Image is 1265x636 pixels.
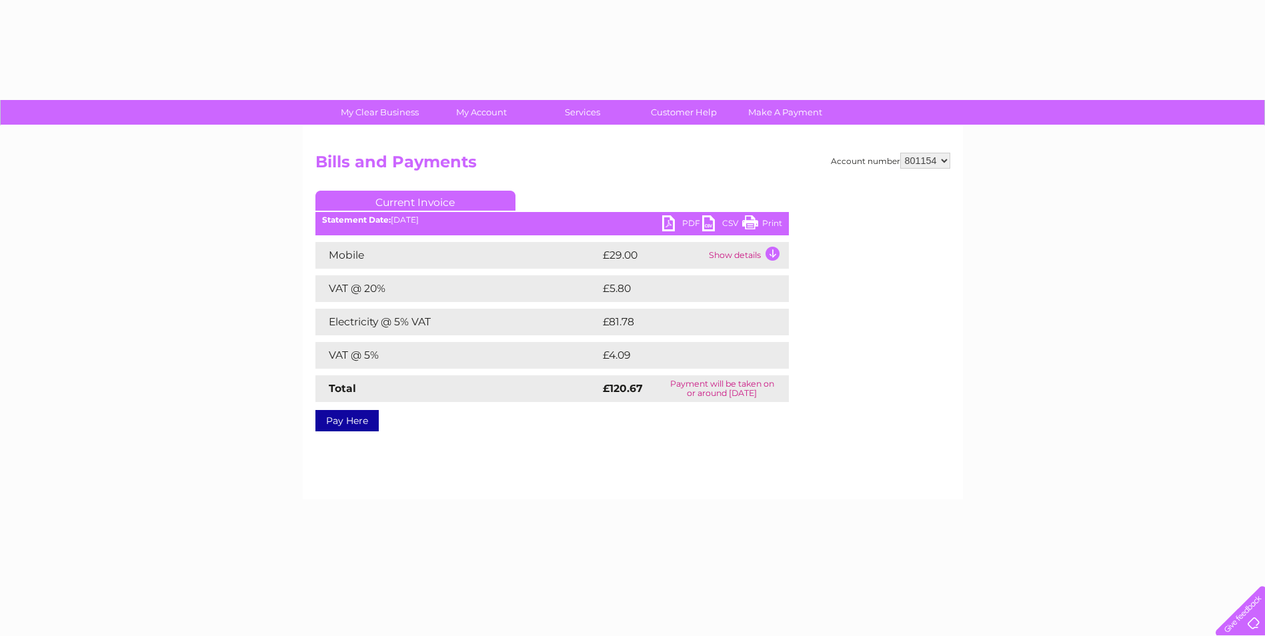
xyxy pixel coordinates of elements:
td: Electricity @ 5% VAT [315,309,599,335]
a: Make A Payment [730,100,840,125]
td: Show details [706,242,789,269]
td: VAT @ 5% [315,342,599,369]
td: £29.00 [599,242,706,269]
h2: Bills and Payments [315,153,950,178]
b: Statement Date: [322,215,391,225]
a: Customer Help [629,100,739,125]
td: Payment will be taken on or around [DATE] [656,375,789,402]
a: My Clear Business [325,100,435,125]
a: PDF [662,215,702,235]
strong: £120.67 [603,382,643,395]
td: Mobile [315,242,599,269]
td: £5.80 [599,275,758,302]
div: [DATE] [315,215,789,225]
td: VAT @ 20% [315,275,599,302]
a: Services [527,100,638,125]
a: My Account [426,100,536,125]
a: Current Invoice [315,191,515,211]
strong: Total [329,382,356,395]
a: Pay Here [315,410,379,431]
td: £81.78 [599,309,761,335]
a: Print [742,215,782,235]
div: Account number [831,153,950,169]
td: £4.09 [599,342,758,369]
a: CSV [702,215,742,235]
